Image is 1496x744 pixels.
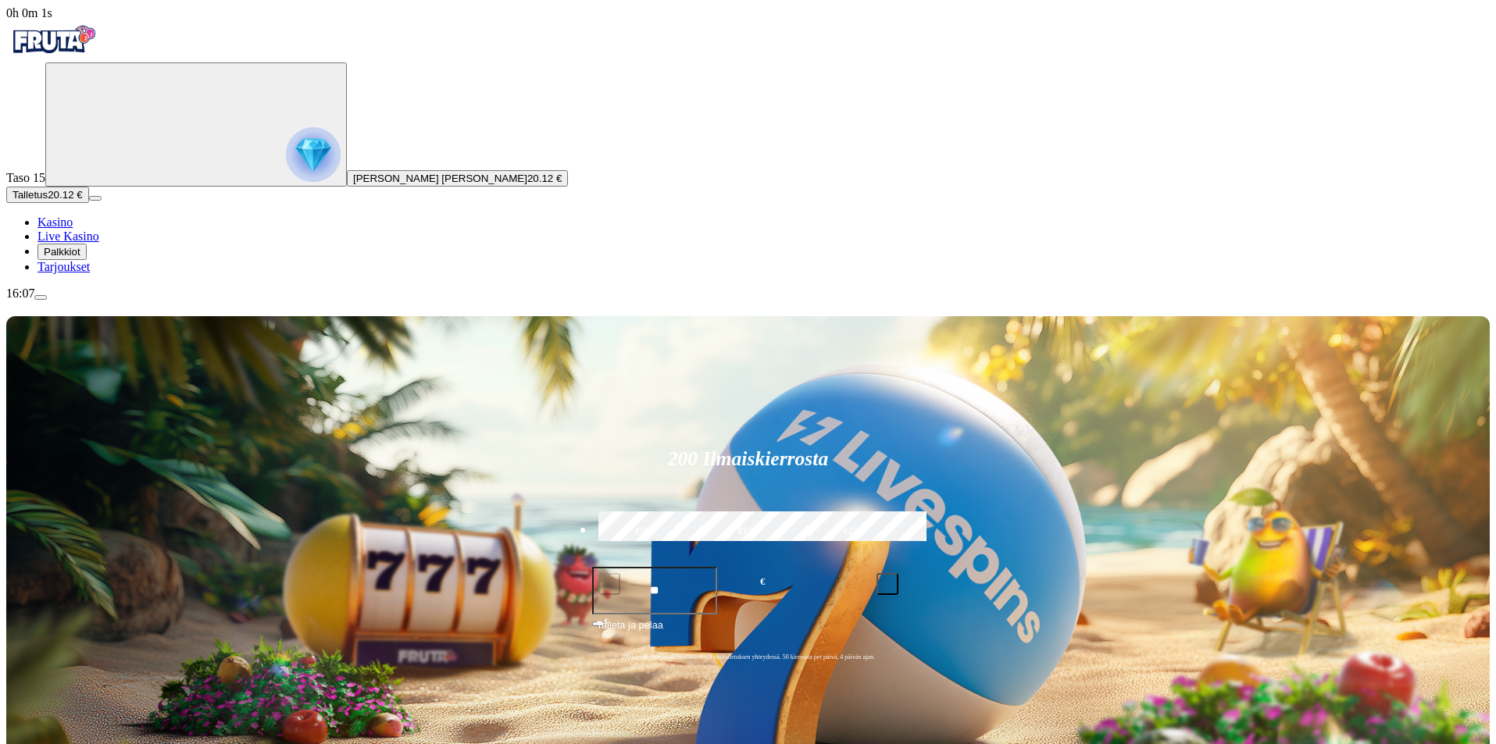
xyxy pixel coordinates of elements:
[6,6,52,20] span: user session time
[592,617,905,646] button: Talleta ja pelaa
[286,127,341,182] img: reward progress
[699,509,796,554] label: €150
[89,196,102,201] button: menu
[598,573,620,595] button: minus icon
[48,189,82,201] span: 20.12 €
[877,573,898,595] button: plus icon
[805,509,902,554] label: €250
[37,260,90,273] a: Tarjoukset
[34,295,47,300] button: menu
[6,20,100,59] img: Fruta
[760,575,765,589] span: €
[605,616,609,625] span: €
[37,244,87,260] button: Palkkiot
[6,287,34,300] span: 16:07
[6,187,89,203] button: Talletusplus icon20.12 €
[12,189,48,201] span: Talletus
[353,173,527,184] span: [PERSON_NAME] [PERSON_NAME]
[37,215,73,229] a: Kasino
[527,173,562,184] span: 20.12 €
[6,215,1490,274] nav: Main menu
[37,230,99,243] a: Live Kasino
[6,48,100,62] a: Fruta
[6,171,45,184] span: Taso 15
[597,618,663,646] span: Talleta ja pelaa
[6,20,1490,274] nav: Primary
[45,62,347,187] button: reward progress
[44,246,80,258] span: Palkkiot
[594,509,691,554] label: €50
[347,170,568,187] button: [PERSON_NAME] [PERSON_NAME]20.12 €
